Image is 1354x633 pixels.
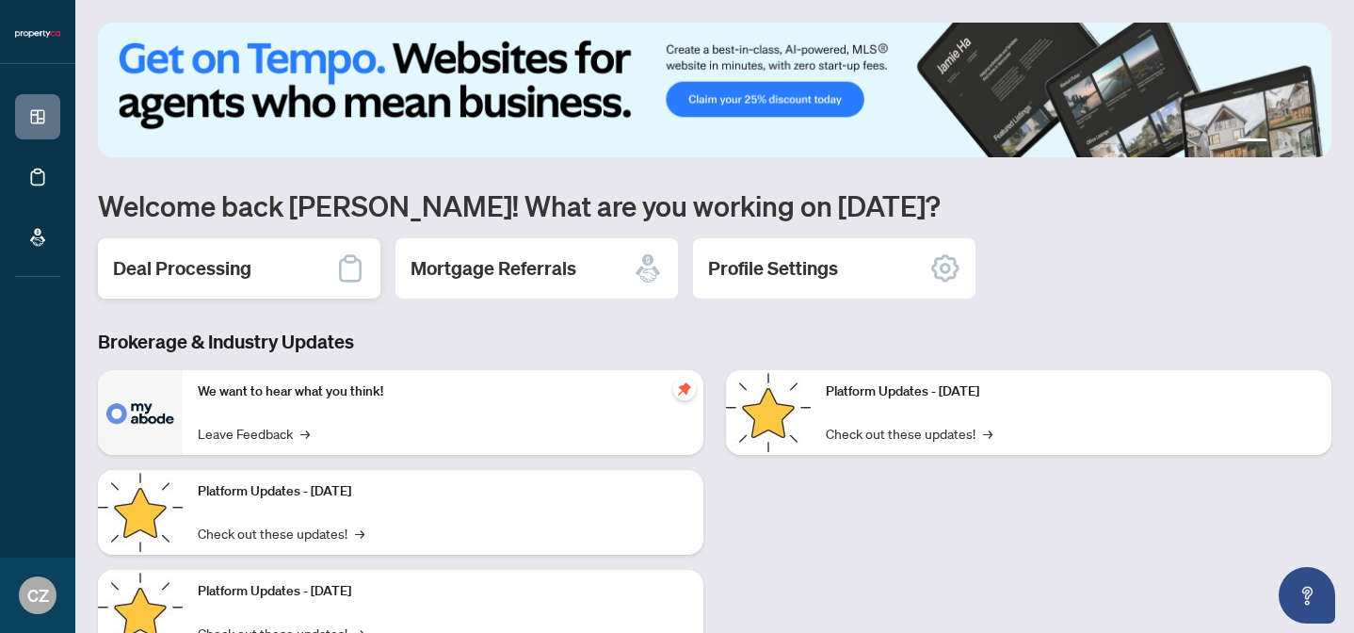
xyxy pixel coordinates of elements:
[1237,138,1267,146] button: 1
[726,370,811,455] img: Platform Updates - June 23, 2025
[15,28,60,40] img: logo
[355,523,364,544] span: →
[1279,567,1335,624] button: Open asap
[1290,138,1298,146] button: 3
[98,470,183,555] img: Platform Updates - September 16, 2025
[826,423,992,444] a: Check out these updates!→
[198,481,688,502] p: Platform Updates - [DATE]
[983,423,992,444] span: →
[98,370,183,455] img: We want to hear what you think!
[98,187,1331,223] h1: Welcome back [PERSON_NAME]! What are you working on [DATE]?
[27,582,49,609] span: CZ
[411,255,576,282] h2: Mortgage Referrals
[673,378,696,400] span: pushpin
[98,23,1331,157] img: Slide 0
[300,423,310,444] span: →
[1305,138,1313,146] button: 4
[198,423,310,444] a: Leave Feedback→
[708,255,838,282] h2: Profile Settings
[98,329,1331,355] h3: Brokerage & Industry Updates
[826,381,1316,402] p: Platform Updates - [DATE]
[113,255,251,282] h2: Deal Processing
[198,381,688,402] p: We want to hear what you think!
[1275,138,1282,146] button: 2
[198,523,364,544] a: Check out these updates!→
[198,581,688,602] p: Platform Updates - [DATE]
